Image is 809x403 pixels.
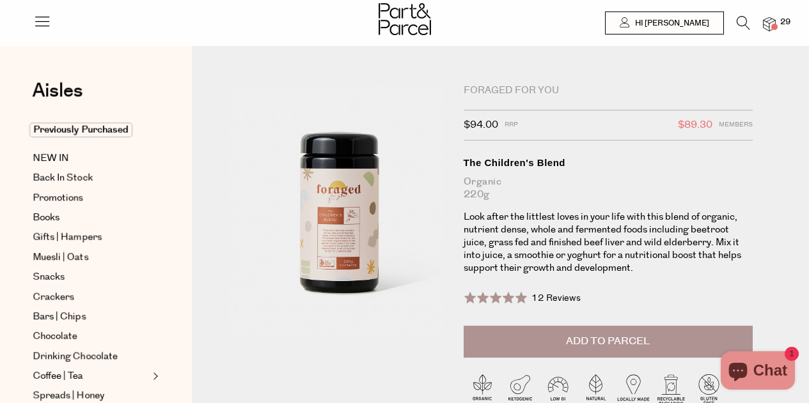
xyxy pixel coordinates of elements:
span: Snacks [33,270,65,285]
a: 29 [763,17,776,31]
span: 12 Reviews [531,292,581,305]
div: Foraged For You [464,84,753,97]
img: The Children's Blend [230,84,444,336]
span: NEW IN [33,151,69,166]
a: Aisles [32,81,83,113]
a: Snacks [33,270,149,285]
span: Back In Stock [33,171,93,186]
a: Coffee | Tea [33,369,149,384]
a: Back In Stock [33,171,149,186]
span: Books [33,210,59,225]
div: The Children's Blend [464,156,753,169]
span: Gifts | Hampers [33,230,102,245]
span: Drinking Chocolate [33,349,118,364]
a: Chocolate [33,329,149,344]
p: Look after the littlest loves in your life with this blend of organic, nutrient dense, whole and ... [464,211,753,275]
span: RRP [505,117,518,133]
span: Chocolate [33,329,77,344]
span: Muesli | Oats [33,250,88,265]
a: Drinking Chocolate [33,349,149,364]
a: Hi [PERSON_NAME] [605,11,724,34]
span: Crackers [33,289,74,305]
a: Gifts | Hampers [33,230,149,245]
span: Hi [PERSON_NAME] [632,18,709,29]
span: Aisles [32,77,83,105]
button: Expand/Collapse Coffee | Tea [150,369,159,384]
a: Previously Purchased [33,123,149,138]
span: Bars | Chips [33,309,86,324]
span: $89.30 [678,117,712,133]
button: Add to Parcel [464,326,753,358]
a: Bars | Chips [33,309,149,324]
span: Promotions [33,190,83,206]
a: Crackers [33,289,149,305]
span: Add to Parcel [566,334,650,349]
div: Organic 220g [464,176,753,201]
span: $94.00 [464,117,498,133]
span: Previously Purchased [29,123,132,137]
a: Promotions [33,190,149,206]
span: Coffee | Tea [33,369,83,384]
a: Books [33,210,149,225]
span: 29 [777,17,794,28]
img: Part&Parcel [379,3,431,35]
a: NEW IN [33,151,149,166]
span: Members [719,117,753,133]
a: Muesli | Oats [33,250,149,265]
inbox-online-store-chat: Shopify online store chat [717,351,799,393]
